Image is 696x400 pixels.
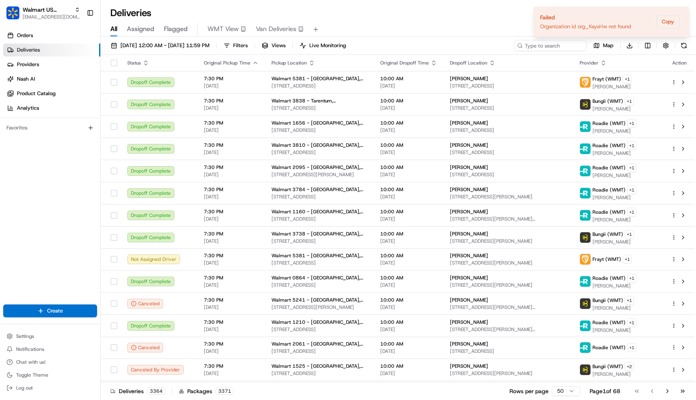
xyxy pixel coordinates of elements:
span: Dropoff Location [450,60,487,66]
div: Action [671,60,688,66]
button: +1 [623,75,632,83]
button: Create [3,304,97,317]
span: [STREET_ADDRESS] [450,149,567,156]
span: [PERSON_NAME] [592,150,636,156]
div: Page 1 of 68 [590,387,620,395]
button: Chat with us! [3,356,97,368]
span: 7:30 PM [204,164,259,171]
span: [PERSON_NAME] [592,371,634,377]
span: [DATE] [380,216,437,222]
span: Frayt (WMT) [592,256,621,262]
img: profile_bungii_partner.png [580,99,590,110]
span: [STREET_ADDRESS] [271,326,367,333]
span: 7:30 PM [204,252,259,259]
span: Roadie (WMT) [592,275,626,281]
span: Map [603,42,613,49]
img: profile_bungii_partner.png [580,365,590,375]
span: [STREET_ADDRESS] [271,105,367,111]
span: Roadie (WMT) [592,142,626,149]
span: [STREET_ADDRESS][PERSON_NAME][PERSON_NAME] [450,304,567,310]
img: frayt-logo.jpeg [580,254,590,265]
span: 7:30 PM [204,208,259,215]
span: Roadie (WMT) [592,165,626,171]
span: [PERSON_NAME] [592,106,634,112]
div: Deliveries [110,387,166,395]
span: Walmart 3738 - [GEOGRAPHIC_DATA], [GEOGRAPHIC_DATA] [271,231,367,237]
span: Chat with us! [16,359,46,365]
button: Canceled [127,299,163,308]
span: [PERSON_NAME] [592,305,634,311]
div: Organization id org_KaysHw not found [540,23,631,30]
span: Walmart 0864 - [GEOGRAPHIC_DATA], [GEOGRAPHIC_DATA] [271,275,367,281]
span: [STREET_ADDRESS] [271,194,367,200]
span: [DATE] [380,238,437,244]
span: Walmart US Stores [23,6,71,14]
span: [DATE] [204,348,259,354]
span: [DATE] [204,127,259,133]
span: 10:00 AM [380,275,437,281]
span: Walmart 5381 - [GEOGRAPHIC_DATA], [GEOGRAPHIC_DATA] [271,75,367,82]
span: [DATE] [204,282,259,288]
span: [PERSON_NAME] [450,164,488,171]
span: [PERSON_NAME] [450,341,488,347]
span: Status [127,60,141,66]
span: 7:30 PM [204,231,259,237]
span: [DATE] [380,149,437,156]
span: [DATE] [380,105,437,111]
span: [PERSON_NAME] [450,363,488,369]
span: Nash AI [17,75,35,83]
span: [DATE] [380,348,437,354]
img: Walmart US Stores [6,6,19,19]
span: Bungii (WMT) [592,231,623,237]
div: 3364 [147,387,166,395]
span: 7:30 PM [204,75,259,82]
span: 10:00 AM [380,98,437,104]
span: [STREET_ADDRESS][PERSON_NAME] [271,304,367,310]
span: Assigned [127,24,154,34]
span: 7:30 PM [204,319,259,325]
span: Walmart 1160 - [GEOGRAPHIC_DATA], [GEOGRAPHIC_DATA] [271,208,367,215]
span: [DATE] [204,105,259,111]
span: [PERSON_NAME] [592,83,632,90]
span: Settings [16,333,34,340]
img: roadie-logo-v2.jpg [580,188,590,198]
span: Bungii (WMT) [592,297,623,304]
span: Product Catalog [17,90,56,97]
span: 10:00 AM [380,186,437,193]
span: [PERSON_NAME] [450,319,488,325]
span: [STREET_ADDRESS] [271,260,367,266]
span: [STREET_ADDRESS] [450,171,567,178]
span: 7:30 PM [204,341,259,347]
span: [PERSON_NAME] [592,194,636,201]
span: 10:00 AM [380,142,437,148]
img: roadie-logo-v2.jpg [580,166,590,176]
button: +1 [627,185,636,194]
span: [DATE] [204,326,259,333]
span: [DATE] [204,171,259,178]
span: Create [47,307,63,315]
span: [DATE] [380,260,437,266]
span: [PERSON_NAME] [450,75,488,82]
span: Roadie (WMT) [592,187,626,193]
a: Deliveries [3,44,100,56]
span: Analytics [17,104,39,112]
span: [DATE] 12:00 AM - [DATE] 11:59 PM [120,42,209,49]
span: [DATE] [380,171,437,178]
span: Orders [17,32,33,39]
div: Failed [540,13,631,21]
span: Deliveries [17,46,40,54]
span: Walmart 5241 - [GEOGRAPHIC_DATA], [GEOGRAPHIC_DATA] [271,297,367,303]
span: All [110,24,117,34]
span: [PERSON_NAME] [450,252,488,259]
span: Filters [233,42,248,49]
span: [STREET_ADDRESS][PERSON_NAME][PERSON_NAME] [450,326,567,333]
span: Pickup Location [271,60,307,66]
span: 7:30 PM [204,98,259,104]
span: 10:00 AM [380,363,437,369]
button: +1 [627,208,636,217]
span: Original Dropoff Time [380,60,429,66]
button: Refresh [678,40,690,51]
span: Bungii (WMT) [592,363,623,370]
span: Van Deliveries [256,24,296,34]
span: Roadie (WMT) [592,319,626,326]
